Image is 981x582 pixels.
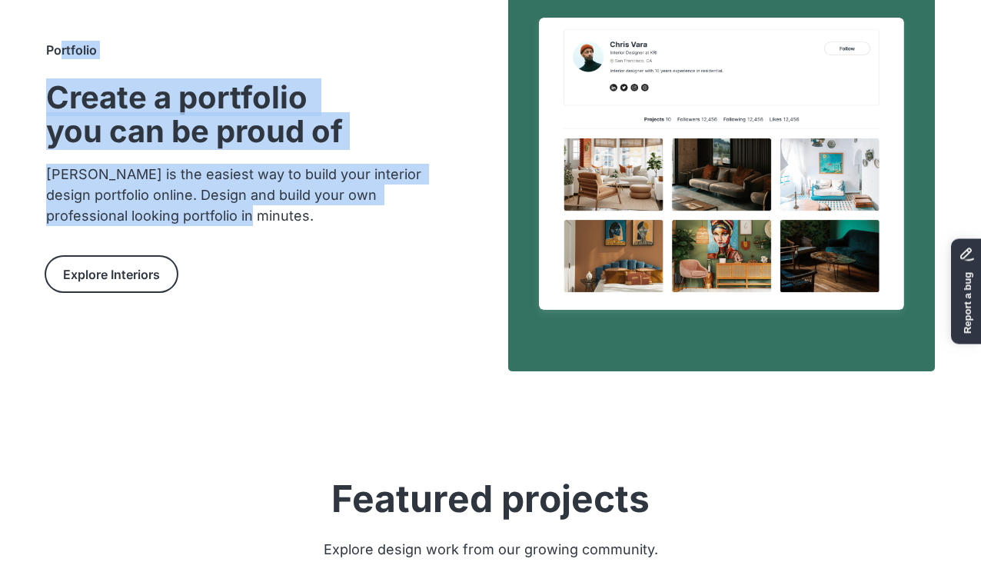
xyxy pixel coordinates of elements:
div: Explore design work from our growing community. [324,539,658,560]
div: Featured projects [331,479,650,520]
button: Explore Interiors [46,257,177,291]
div: Create a portfolio you can be proud of [46,81,366,148]
div: [PERSON_NAME] is the easiest way to build your interior design portfolio online. Design and build... [46,164,430,226]
div: Portfolio [46,41,97,62]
